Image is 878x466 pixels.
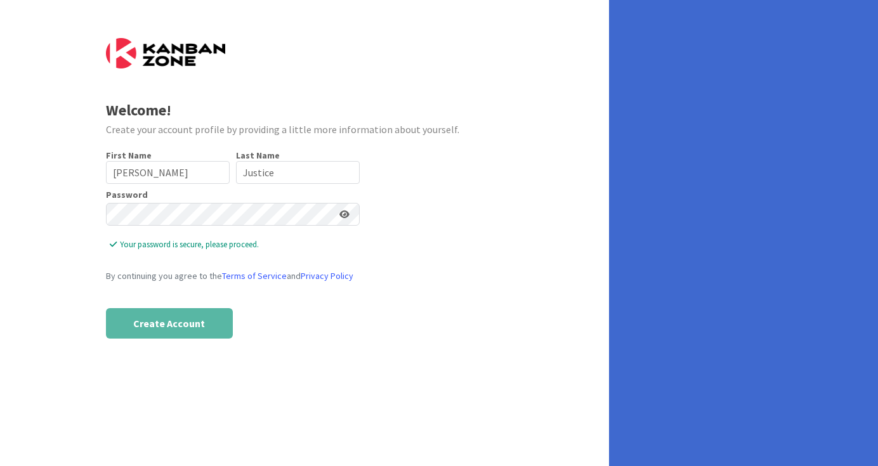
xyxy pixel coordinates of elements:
img: Kanban Zone [106,38,225,68]
a: Terms of Service [222,270,287,282]
label: Password [106,190,148,199]
div: Create your account profile by providing a little more information about yourself. [106,122,504,137]
button: Create Account [106,308,233,339]
div: Welcome! [106,99,504,122]
a: Privacy Policy [301,270,353,282]
div: By continuing you agree to the and [106,269,360,283]
label: Last Name [236,150,280,161]
label: First Name [106,150,152,161]
span: Your password is secure, please proceed. [110,238,360,251]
